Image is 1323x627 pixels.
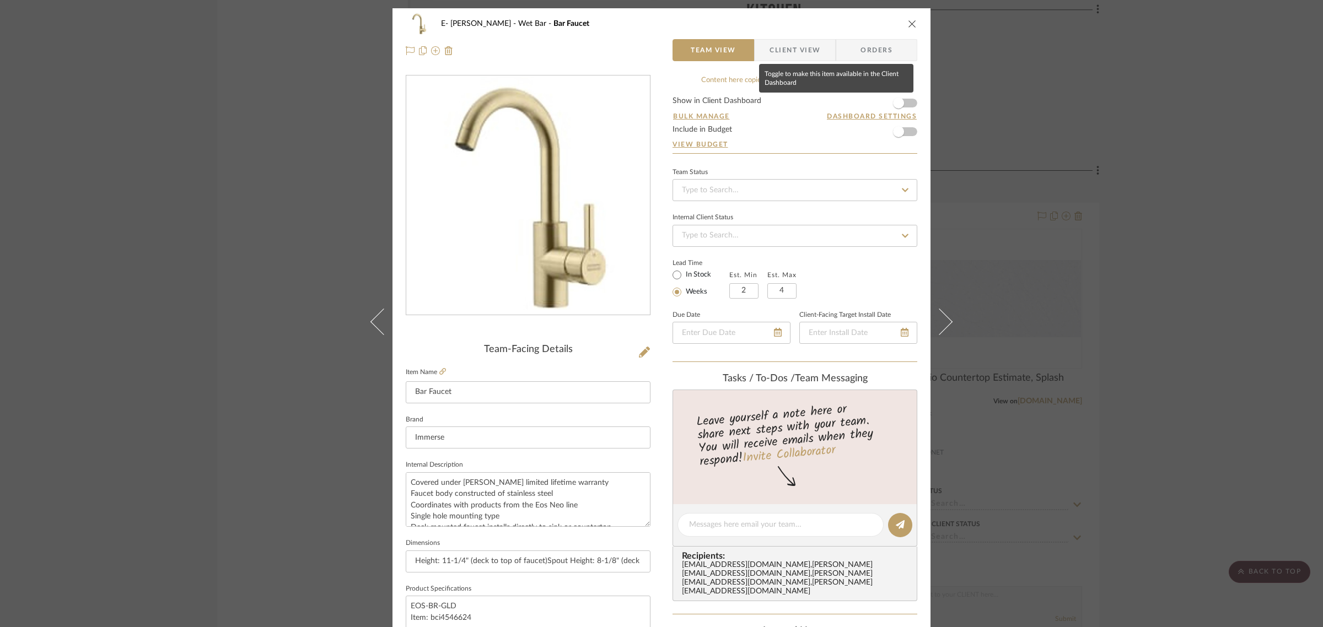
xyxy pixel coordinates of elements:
label: Client-Facing Target Install Date [799,312,891,318]
input: Enter Due Date [673,322,790,344]
label: Dimensions [406,540,440,546]
div: Team Status [673,170,708,175]
a: View Budget [673,140,917,149]
button: close [907,19,917,29]
label: Internal Description [406,462,463,468]
div: Internal Client Status [673,215,733,220]
span: E- [PERSON_NAME] [441,20,518,28]
mat-radio-group: Select item type [673,268,729,299]
input: Enter Install Date [799,322,917,344]
div: Team-Facing Details [406,344,650,356]
label: Due Date [673,312,700,318]
a: Invite Collaborator [742,441,836,468]
input: Type to Search… [673,179,917,201]
button: Bulk Manage [673,111,730,121]
input: Enter Item Name [406,381,650,403]
label: Est. Max [767,271,797,279]
div: Leave yourself a note here or share next steps with your team. You will receive emails when they ... [671,397,919,471]
label: Brand [406,417,423,423]
div: 0 [406,76,650,315]
img: 1d5bb291-001b-4a31-872d-db1aa7992d95_48x40.jpg [406,13,432,35]
span: Bar Faucet [553,20,589,28]
label: Est. Min [729,271,757,279]
label: Item Name [406,367,446,377]
span: Team View [691,39,736,61]
img: Remove from project [444,46,453,55]
span: Recipients: [682,551,912,561]
div: [EMAIL_ADDRESS][DOMAIN_NAME] , [PERSON_NAME][EMAIL_ADDRESS][DOMAIN_NAME] , [PERSON_NAME][EMAIL_AD... [682,561,912,596]
img: 1d5bb291-001b-4a31-872d-db1aa7992d95_436x436.jpg [408,76,648,315]
label: Product Specifications [406,586,471,592]
label: Weeks [684,287,707,297]
label: Lead Time [673,258,729,268]
span: Wet Bar [518,20,553,28]
input: Enter Brand [406,426,650,448]
span: Client View [770,39,820,61]
button: Dashboard Settings [826,111,917,121]
span: Tasks / To-Dos / [723,374,795,383]
input: Type to Search… [673,225,917,247]
input: Enter the dimensions of this item [406,550,650,572]
div: Content here copies to Client View - confirm visibility there. [673,75,917,86]
div: team Messaging [673,373,917,385]
label: In Stock [684,270,711,280]
span: Orders [848,39,905,61]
